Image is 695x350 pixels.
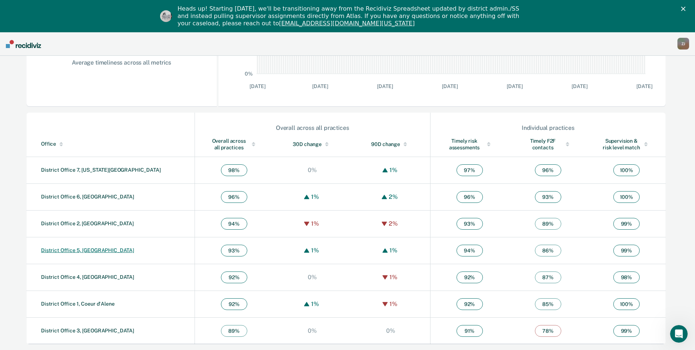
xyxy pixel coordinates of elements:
div: Z J [677,38,689,50]
div: 1% [309,300,321,307]
text: [DATE] [377,83,393,89]
th: Toggle SortBy [352,132,430,157]
a: District Office 1, Coeur d'Alene [41,301,115,307]
div: Overall across all practices [195,124,430,131]
text: [DATE] [249,83,265,89]
div: 1% [309,247,321,254]
div: Heads up! Starting [DATE], we'll be transitioning away from the Recidiviz Spreadsheet updated by ... [178,5,524,27]
div: 1% [309,193,321,200]
div: Average timeliness across all metrics [50,59,193,66]
div: 0% [384,327,397,334]
img: Recidiviz [6,40,41,48]
span: 91 % [456,325,483,337]
span: 94 % [456,245,483,256]
div: 30D change [288,141,337,147]
span: 96 % [535,164,561,176]
span: 93 % [535,191,561,203]
span: 92 % [456,298,483,310]
a: District Office 7, [US_STATE][GEOGRAPHIC_DATA] [41,167,161,173]
span: 86 % [535,245,561,256]
a: District Office 4, [GEOGRAPHIC_DATA] [41,274,134,280]
span: 92 % [221,271,247,283]
div: Timely risk assessments [445,138,494,151]
span: 100 % [613,298,640,310]
div: 0% [306,167,319,174]
th: Toggle SortBy [509,132,587,157]
iframe: Intercom live chat [670,325,688,343]
div: 2% [387,193,400,200]
span: 93 % [221,245,247,256]
span: 96 % [221,191,247,203]
div: 1% [388,274,399,281]
button: ZJ [677,38,689,50]
a: District Office 3, [GEOGRAPHIC_DATA] [41,328,134,333]
a: District Office 5, [GEOGRAPHIC_DATA] [41,247,134,253]
div: 0% [306,274,319,281]
div: 1% [388,300,399,307]
span: 85 % [535,298,561,310]
span: 93 % [456,218,483,230]
span: 100 % [613,191,640,203]
th: Toggle SortBy [195,132,273,157]
text: [DATE] [312,83,328,89]
div: Individual practices [431,124,665,131]
div: 1% [309,220,321,227]
span: 89 % [221,325,247,337]
div: Close [681,7,688,11]
div: Overall across all practices [210,138,259,151]
text: [DATE] [636,83,652,89]
div: Supervision & risk level match [602,138,651,151]
a: [EMAIL_ADDRESS][DOMAIN_NAME][US_STATE] [279,20,414,27]
span: 99 % [613,245,640,256]
span: 92 % [221,298,247,310]
th: Toggle SortBy [587,132,666,157]
span: 97 % [456,164,483,176]
span: 98 % [221,164,247,176]
img: Profile image for Kim [160,10,172,22]
th: Toggle SortBy [430,132,509,157]
span: 94 % [221,218,247,230]
text: [DATE] [442,83,458,89]
a: District Office 6, [GEOGRAPHIC_DATA] [41,194,134,200]
div: 1% [388,167,399,174]
span: 89 % [535,218,561,230]
div: 90D change [366,141,415,147]
th: Toggle SortBy [273,132,352,157]
span: 98 % [613,271,640,283]
div: Office [41,141,192,147]
a: District Office 2, [GEOGRAPHIC_DATA] [41,220,134,226]
th: Toggle SortBy [26,132,195,157]
div: 1% [388,247,399,254]
span: 99 % [613,325,640,337]
span: 87 % [535,271,561,283]
span: 96 % [456,191,483,203]
div: 2% [387,220,400,227]
div: 0% [306,327,319,334]
div: Timely F2F contacts [523,138,572,151]
text: [DATE] [507,83,522,89]
span: 99 % [613,218,640,230]
text: [DATE] [572,83,587,89]
span: 92 % [456,271,483,283]
span: 78 % [535,325,561,337]
span: 100 % [613,164,640,176]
